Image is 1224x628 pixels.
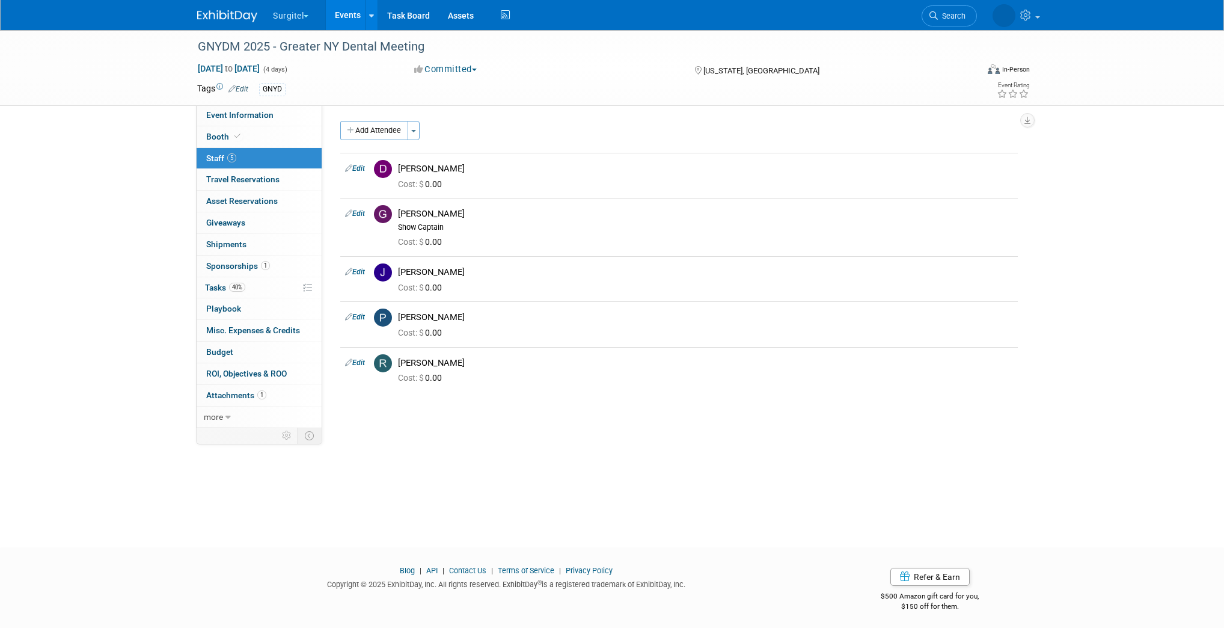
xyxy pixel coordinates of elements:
[228,85,248,93] a: Edit
[197,277,322,298] a: Tasks40%
[398,237,447,247] span: 0.00
[398,237,425,247] span: Cost: $
[206,132,243,141] span: Booth
[566,566,613,575] a: Privacy Policy
[426,566,438,575] a: API
[398,266,1013,278] div: [PERSON_NAME]
[206,369,287,378] span: ROI, Objectives & ROO
[993,4,1015,27] img: Neil Lobocki
[922,5,977,26] a: Search
[197,576,815,590] div: Copyright © 2025 ExhibitDay, Inc. All rights reserved. ExhibitDay is a registered trademark of Ex...
[374,205,392,223] img: G.jpg
[197,407,322,428] a: more
[398,373,447,383] span: 0.00
[398,179,447,189] span: 0.00
[197,191,322,212] a: Asset Reservations
[833,602,1027,612] div: $150 off for them.
[398,328,425,337] span: Cost: $
[223,64,234,73] span: to
[206,196,278,206] span: Asset Reservations
[398,328,447,337] span: 0.00
[398,373,425,383] span: Cost: $
[345,268,365,276] a: Edit
[398,179,425,189] span: Cost: $
[197,169,322,190] a: Travel Reservations
[259,83,286,96] div: GNYD
[204,412,223,422] span: more
[439,566,447,575] span: |
[197,126,322,147] a: Booth
[417,566,424,575] span: |
[197,363,322,384] a: ROI, Objectives & ROO
[234,133,240,140] i: Booth reservation complete
[197,385,322,406] a: Attachments1
[197,298,322,319] a: Playbook
[997,82,1029,88] div: Event Rating
[197,234,322,255] a: Shipments
[261,261,270,270] span: 1
[206,110,274,120] span: Event Information
[197,105,322,126] a: Event Information
[398,312,1013,323] div: [PERSON_NAME]
[374,263,392,282] img: J.jpg
[988,64,1000,74] img: Format-Inperson.png
[345,209,365,218] a: Edit
[537,579,542,586] sup: ®
[340,121,408,140] button: Add Attendee
[206,261,270,271] span: Sponsorships
[206,153,236,163] span: Staff
[345,313,365,321] a: Edit
[906,63,1030,81] div: Event Format
[374,160,392,178] img: D.jpg
[206,218,245,227] span: Giveaways
[833,583,1027,611] div: $500 Amazon gift card for you,
[398,357,1013,369] div: [PERSON_NAME]
[398,283,425,292] span: Cost: $
[374,309,392,327] img: P.jpg
[298,428,322,443] td: Toggle Event Tabs
[197,256,322,277] a: Sponsorships1
[197,148,322,169] a: Staff5
[398,223,1013,232] div: Show Captain
[206,304,241,313] span: Playbook
[890,568,970,586] a: Refer & Earn
[197,82,248,96] td: Tags
[374,354,392,372] img: R.jpg
[400,566,415,575] a: Blog
[449,566,486,575] a: Contact Us
[398,208,1013,220] div: [PERSON_NAME]
[262,66,287,73] span: (4 days)
[556,566,564,575] span: |
[197,320,322,341] a: Misc. Expenses & Credits
[398,163,1013,174] div: [PERSON_NAME]
[206,239,246,249] span: Shipments
[345,164,365,173] a: Edit
[1002,65,1030,74] div: In-Person
[398,283,447,292] span: 0.00
[206,174,280,184] span: Travel Reservations
[345,359,365,367] a: Edit
[277,428,298,443] td: Personalize Event Tab Strip
[227,153,236,162] span: 5
[206,325,300,335] span: Misc. Expenses & Credits
[206,390,266,400] span: Attachments
[205,283,245,292] span: Tasks
[703,66,819,75] span: [US_STATE], [GEOGRAPHIC_DATA]
[410,63,482,76] button: Committed
[197,63,260,74] span: [DATE] [DATE]
[197,342,322,363] a: Budget
[938,11,965,20] span: Search
[194,36,959,58] div: GNYDM 2025 - Greater NY Dental Meeting
[498,566,554,575] a: Terms of Service
[197,10,257,22] img: ExhibitDay
[206,347,233,357] span: Budget
[488,566,496,575] span: |
[229,283,245,292] span: 40%
[197,212,322,233] a: Giveaways
[257,390,266,399] span: 1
